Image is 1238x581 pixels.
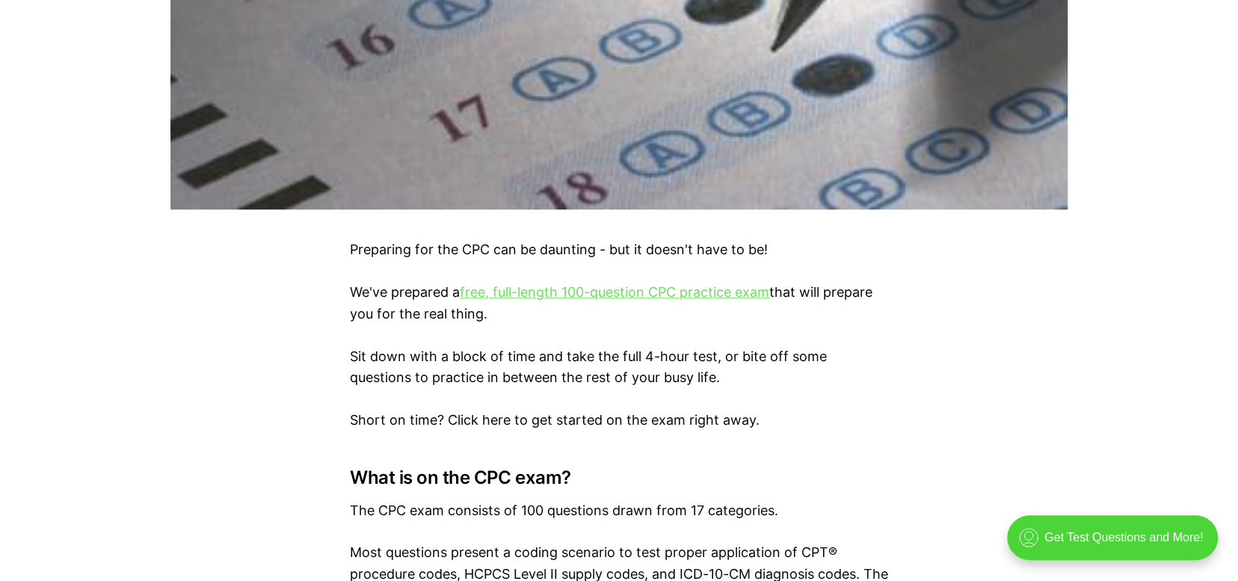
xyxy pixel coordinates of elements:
p: Sit down with a block of time and take the full 4-hour test, or bite off some questions to practi... [350,346,888,390]
p: We've prepared a that will prepare you for the real thing. [350,282,888,325]
p: Short on time? Click here to get started on the exam right away. [350,410,888,431]
p: Preparing for the CPC can be daunting - but it doesn't have to be! [350,239,888,261]
h3: What is on the CPC exam? [350,467,888,488]
iframe: portal-trigger [994,508,1238,581]
a: free, full-length 100-question CPC practice exam [460,284,769,300]
p: The CPC exam consists of 100 questions drawn from 17 categories. [350,500,888,522]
